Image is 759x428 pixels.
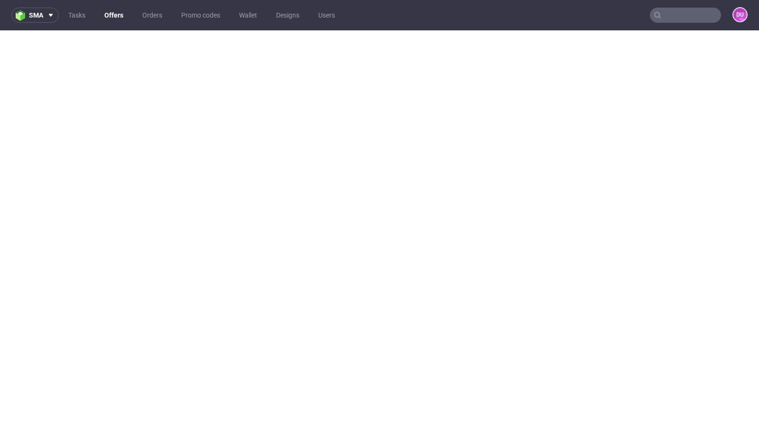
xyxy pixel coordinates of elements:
[176,8,226,23] a: Promo codes
[137,8,168,23] a: Orders
[16,10,29,21] img: logo
[29,12,43,19] span: sma
[733,8,747,21] figcaption: DU
[11,8,59,23] button: sma
[233,8,263,23] a: Wallet
[63,8,91,23] a: Tasks
[99,8,129,23] a: Offers
[313,8,341,23] a: Users
[270,8,305,23] a: Designs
